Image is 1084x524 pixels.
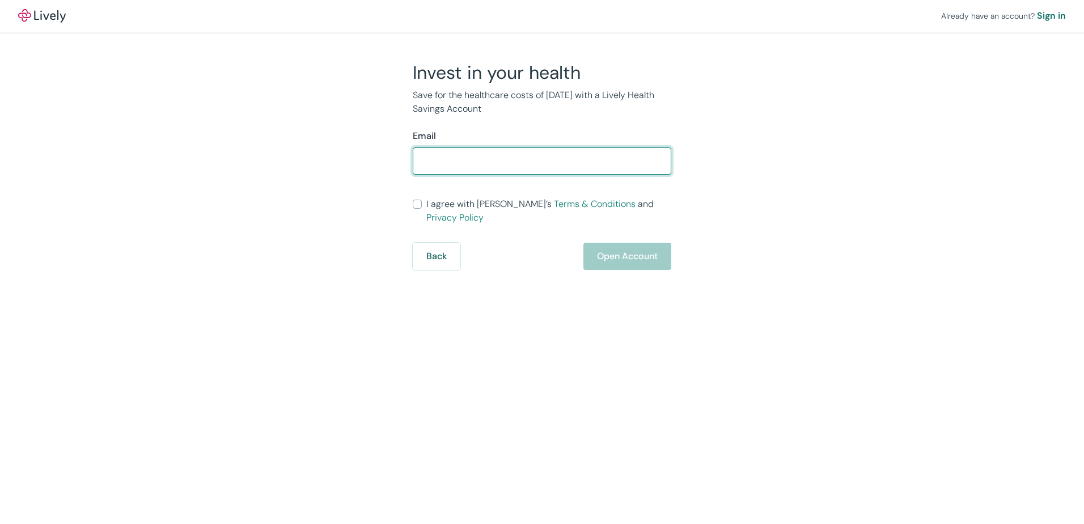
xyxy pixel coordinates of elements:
a: Privacy Policy [426,212,484,223]
p: Save for the healthcare costs of [DATE] with a Lively Health Savings Account [413,88,671,116]
a: LivelyLively [18,9,66,23]
h2: Invest in your health [413,61,671,84]
a: Sign in [1037,9,1066,23]
img: Lively [18,9,66,23]
a: Terms & Conditions [554,198,636,210]
button: Back [413,243,460,270]
label: Email [413,129,436,143]
span: I agree with [PERSON_NAME]’s and [426,197,671,225]
div: Already have an account? [941,9,1066,23]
